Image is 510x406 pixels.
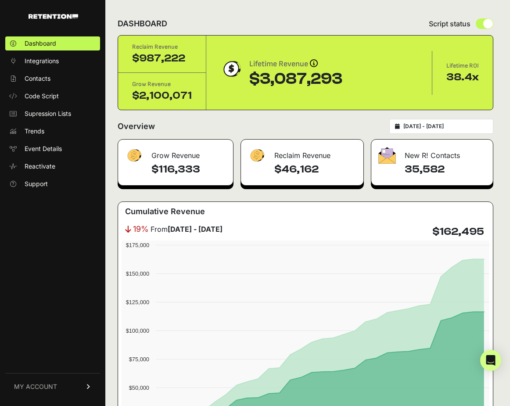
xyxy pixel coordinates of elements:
[220,58,242,80] img: dollar-coin-05c43ed7efb7bc0c12610022525b4bbbb207c7efeef5aecc26f025e68dcafac9.png
[129,384,149,391] text: $50,000
[25,57,59,65] span: Integrations
[378,147,396,164] img: fa-envelope-19ae18322b30453b285274b1b8af3d052b27d846a4fbe8435d1a52b978f639a2.png
[132,51,192,65] div: $987,222
[5,72,100,86] a: Contacts
[5,373,100,400] a: MY ACCOUNT
[126,327,149,334] text: $100,000
[25,180,48,188] span: Support
[29,14,78,19] img: Retention.com
[480,350,501,371] div: Open Intercom Messenger
[25,39,56,48] span: Dashboard
[446,70,479,84] div: 38.4x
[118,120,155,133] h2: Overview
[5,54,100,68] a: Integrations
[25,127,44,136] span: Trends
[25,92,59,101] span: Code Script
[25,162,55,171] span: Reactivate
[14,382,57,391] span: MY ACCOUNT
[126,299,149,305] text: $125,000
[129,356,149,363] text: $75,000
[132,80,192,89] div: Grow Revenue
[249,58,342,70] div: Lifetime Revenue
[25,109,71,118] span: Supression Lists
[249,70,342,88] div: $3,087,293
[371,140,493,166] div: New R! Contacts
[25,144,62,153] span: Event Details
[5,159,100,173] a: Reactivate
[405,162,486,176] h4: 35,582
[248,147,266,164] img: fa-dollar-13500eef13a19c4ab2b9ed9ad552e47b0d9fc28b02b83b90ba0e00f96d6372e9.png
[151,224,223,234] span: From
[125,205,205,218] h3: Cumulative Revenue
[5,124,100,138] a: Trends
[5,89,100,103] a: Code Script
[432,225,484,239] h4: $162,495
[5,177,100,191] a: Support
[5,36,100,50] a: Dashboard
[125,147,143,164] img: fa-dollar-13500eef13a19c4ab2b9ed9ad552e47b0d9fc28b02b83b90ba0e00f96d6372e9.png
[118,18,167,30] h2: DASHBOARD
[5,107,100,121] a: Supression Lists
[25,74,50,83] span: Contacts
[274,162,356,176] h4: $46,162
[241,140,363,166] div: Reclaim Revenue
[151,162,226,176] h4: $116,333
[132,43,192,51] div: Reclaim Revenue
[126,270,149,277] text: $150,000
[132,89,192,103] div: $2,100,071
[168,225,223,234] strong: [DATE] - [DATE]
[5,142,100,156] a: Event Details
[446,61,479,70] div: Lifetime ROI
[133,223,149,235] span: 19%
[126,242,149,248] text: $175,000
[429,18,470,29] span: Script status
[118,140,233,166] div: Grow Revenue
